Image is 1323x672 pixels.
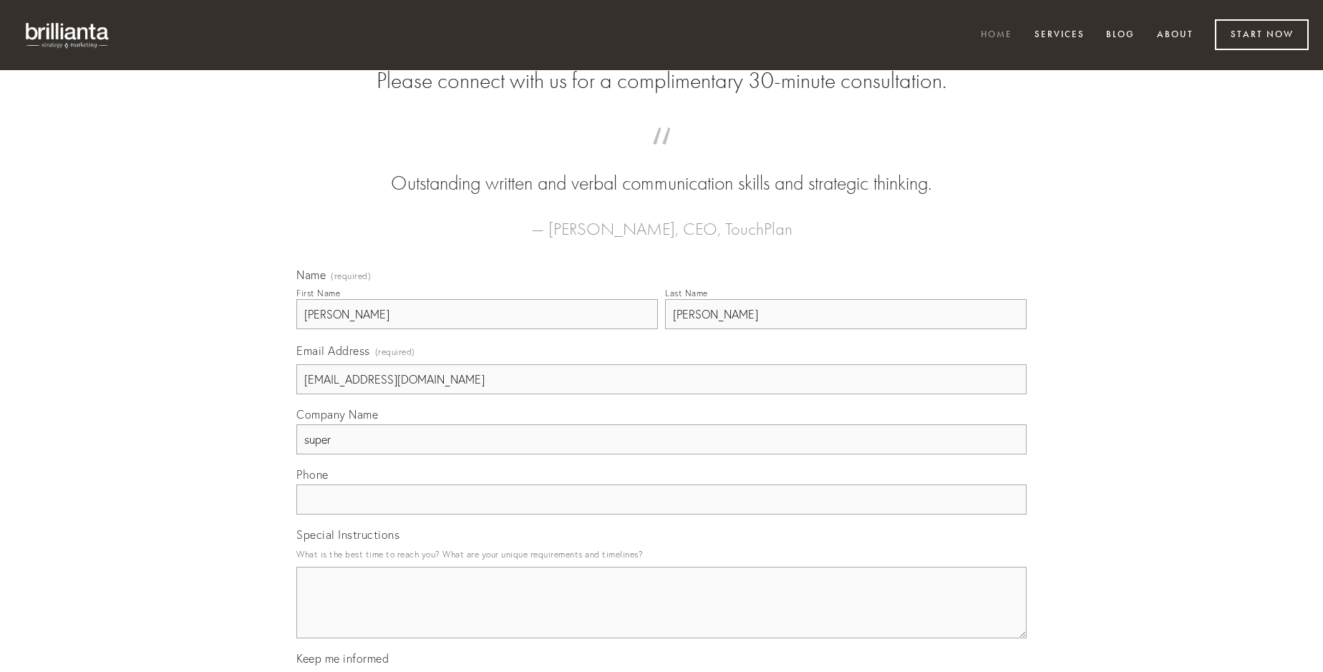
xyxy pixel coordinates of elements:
[296,467,329,482] span: Phone
[296,67,1027,94] h2: Please connect with us for a complimentary 30-minute consultation.
[319,198,1004,243] figcaption: — [PERSON_NAME], CEO, TouchPlan
[375,342,415,361] span: (required)
[296,268,326,282] span: Name
[296,545,1027,564] p: What is the best time to reach you? What are your unique requirements and timelines?
[331,272,371,281] span: (required)
[296,407,378,422] span: Company Name
[296,288,340,298] div: First Name
[1025,24,1094,47] a: Services
[296,344,370,358] span: Email Address
[296,527,399,542] span: Special Instructions
[14,14,122,56] img: brillianta - research, strategy, marketing
[1097,24,1144,47] a: Blog
[296,651,389,666] span: Keep me informed
[1148,24,1203,47] a: About
[319,142,1004,170] span: “
[1215,19,1309,50] a: Start Now
[665,288,708,298] div: Last Name
[971,24,1022,47] a: Home
[319,142,1004,198] blockquote: Outstanding written and verbal communication skills and strategic thinking.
